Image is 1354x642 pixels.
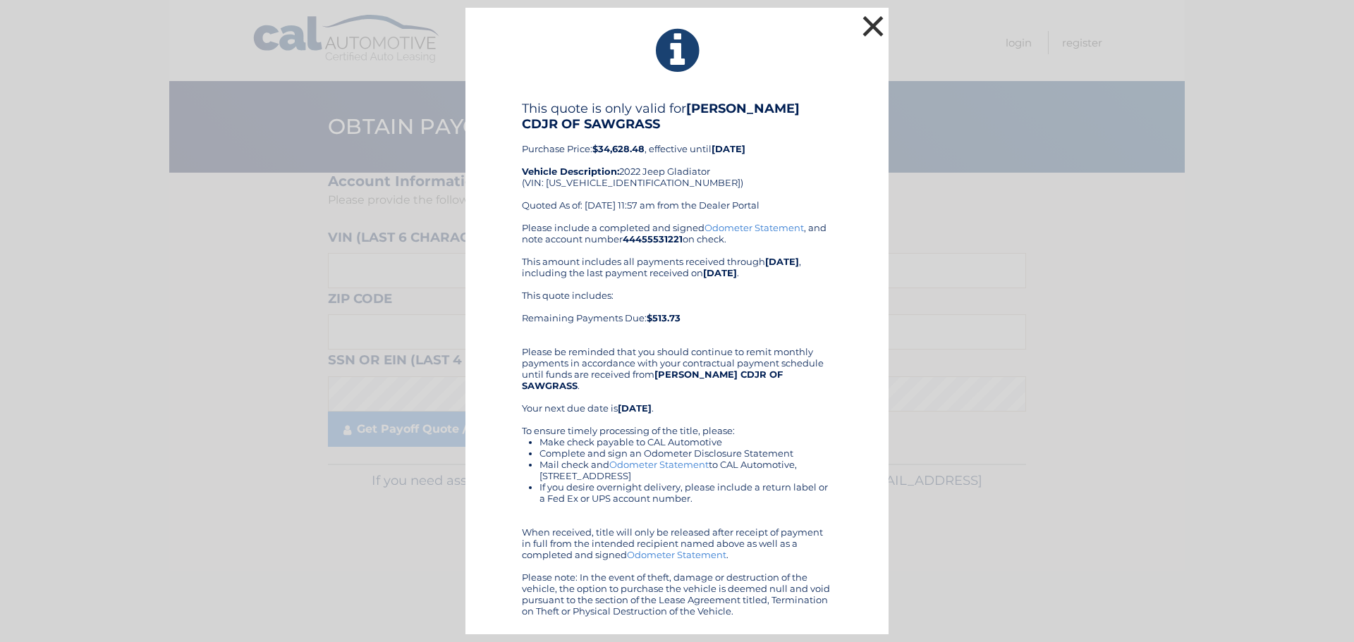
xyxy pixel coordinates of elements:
[522,101,832,222] div: Purchase Price: , effective until 2022 Jeep Gladiator (VIN: [US_VEHICLE_IDENTIFICATION_NUMBER]) Q...
[765,256,799,267] b: [DATE]
[539,459,832,481] li: Mail check and to CAL Automotive, [STREET_ADDRESS]
[859,12,887,40] button: ×
[522,101,800,132] b: [PERSON_NAME] CDJR OF SAWGRASS
[705,222,804,233] a: Odometer Statement
[522,101,832,132] h4: This quote is only valid for
[618,402,652,414] b: [DATE]
[647,312,681,323] b: $513.73
[703,267,737,278] b: [DATE]
[592,143,645,154] b: $34,628.48
[627,549,726,560] a: Odometer Statement
[539,481,832,504] li: If you desire overnight delivery, please include a return label or a Fed Ex or UPS account number.
[522,290,832,335] div: This quote includes: Remaining Payments Due:
[522,222,832,617] div: Please include a completed and signed , and note account number on check. This amount includes al...
[623,233,683,245] b: 44455531221
[522,166,619,177] strong: Vehicle Description:
[522,369,783,391] b: [PERSON_NAME] CDJR OF SAWGRASS
[539,447,832,459] li: Complete and sign an Odometer Disclosure Statement
[609,459,709,470] a: Odometer Statement
[539,436,832,447] li: Make check payable to CAL Automotive
[712,143,745,154] b: [DATE]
